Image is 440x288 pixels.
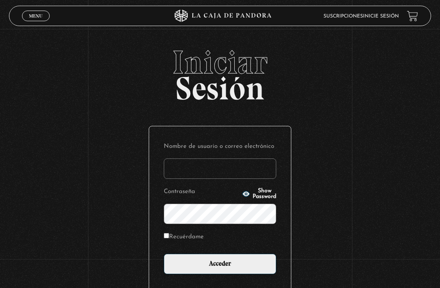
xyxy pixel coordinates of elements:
a: Suscripciones [323,14,363,19]
span: Menu [29,13,42,18]
span: Cerrar [26,20,46,26]
label: Contraseña [164,186,240,197]
button: Show Password [242,188,276,200]
label: Nombre de usuario o correo electrónico [164,141,276,152]
label: Recuérdame [164,231,204,242]
span: Show Password [253,188,276,200]
span: Iniciar [9,46,431,79]
input: Acceder [164,254,276,274]
a: View your shopping cart [407,11,418,22]
h2: Sesión [9,46,431,98]
a: Inicie sesión [363,14,399,19]
input: Recuérdame [164,233,169,238]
